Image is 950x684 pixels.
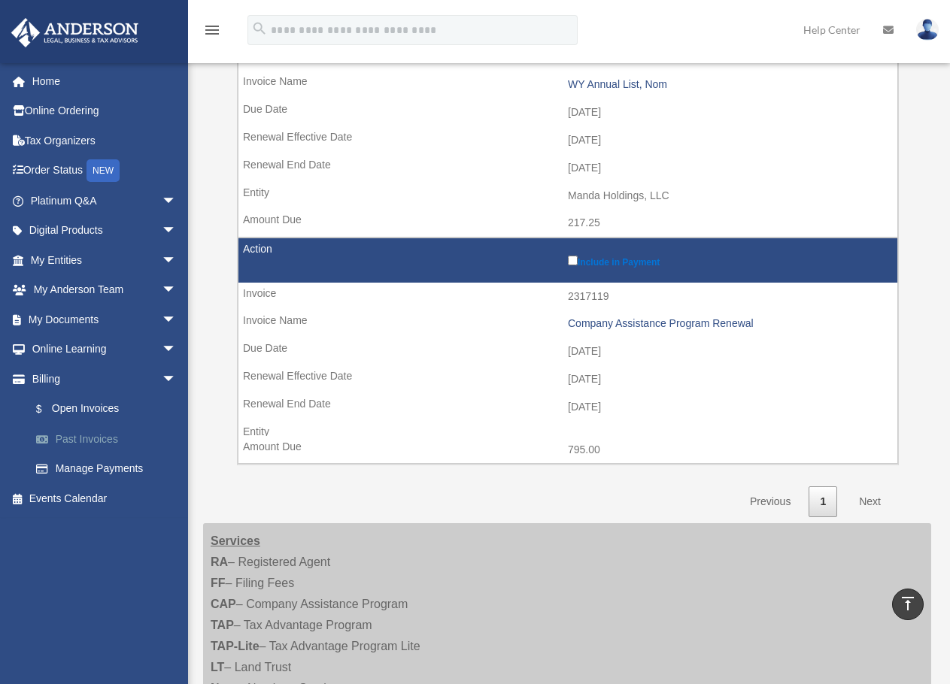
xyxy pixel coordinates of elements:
div: Company Assistance Program Renewal [568,317,890,330]
span: arrow_drop_down [162,186,192,216]
span: arrow_drop_down [162,216,192,247]
a: Digital Productsarrow_drop_down [11,216,199,246]
td: 795.00 [238,436,897,465]
td: Manda Holdings, LLC [238,182,897,210]
a: Events Calendar [11,483,199,513]
a: Next [848,486,892,517]
div: WY Annual List, Nom [568,78,890,91]
td: 217.25 [238,209,897,238]
td: 2317119 [238,283,897,311]
a: $Open Invoices [21,394,192,425]
i: search [251,20,268,37]
span: arrow_drop_down [162,245,192,276]
a: Manage Payments [21,454,199,484]
td: [DATE] [238,365,897,394]
strong: TAP-Lite [211,640,260,652]
a: My Anderson Teamarrow_drop_down [11,275,199,305]
td: [DATE] [238,154,897,183]
span: arrow_drop_down [162,334,192,365]
a: menu [203,26,221,39]
a: My Entitiesarrow_drop_down [11,245,199,275]
a: Home [11,66,199,96]
span: arrow_drop_down [162,275,192,306]
strong: RA [211,555,228,568]
strong: LT [211,661,224,673]
a: My Documentsarrow_drop_down [11,304,199,334]
span: $ [44,400,52,419]
a: vertical_align_top [892,589,924,620]
div: NEW [87,159,120,182]
a: Previous [739,486,802,517]
strong: TAP [211,619,234,631]
a: Online Learningarrow_drop_down [11,334,199,365]
a: Past Invoices [21,424,199,454]
i: menu [203,21,221,39]
td: [DATE] [238,337,897,366]
input: Include in Payment [568,256,578,265]
td: [DATE] [238,126,897,155]
img: User Pic [916,19,939,41]
a: Order StatusNEW [11,156,199,186]
a: Platinum Q&Aarrow_drop_down [11,186,199,216]
a: Billingarrow_drop_down [11,364,199,394]
span: arrow_drop_down [162,364,192,395]
td: [DATE] [238,393,897,422]
strong: Services [211,534,260,547]
a: Tax Organizers [11,126,199,156]
a: 1 [809,486,837,517]
a: Online Ordering [11,96,199,126]
img: Anderson Advisors Platinum Portal [7,18,143,47]
strong: CAP [211,598,236,610]
strong: FF [211,577,226,589]
td: [DATE] [238,98,897,127]
i: vertical_align_top [899,595,917,613]
label: Include in Payment [568,253,890,268]
span: arrow_drop_down [162,304,192,335]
